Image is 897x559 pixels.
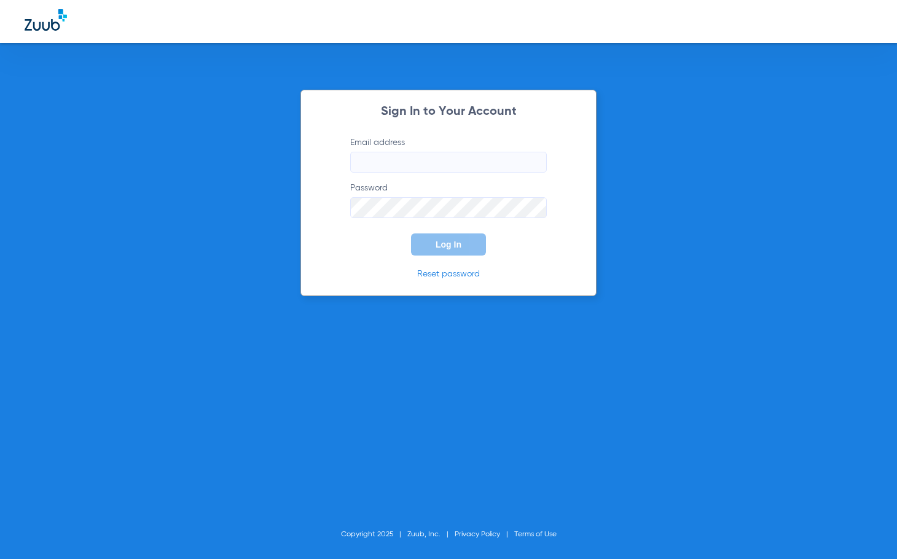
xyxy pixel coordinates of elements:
h2: Sign In to Your Account [332,106,565,118]
span: Log In [436,240,461,249]
input: Email address [350,152,547,173]
a: Privacy Policy [455,531,500,538]
a: Terms of Use [514,531,557,538]
img: Zuub Logo [25,9,67,31]
button: Log In [411,233,486,256]
a: Reset password [417,270,480,278]
label: Password [350,182,547,218]
label: Email address [350,136,547,173]
li: Zuub, Inc. [407,528,455,541]
input: Password [350,197,547,218]
li: Copyright 2025 [341,528,407,541]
